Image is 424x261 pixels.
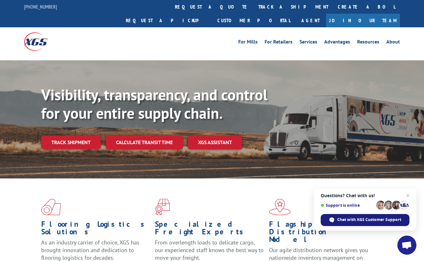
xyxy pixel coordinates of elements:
[41,85,267,123] b: Visibility, transparency, and control for your entire supply chain.
[337,217,401,223] span: Chat with XGS Customer Support
[321,193,409,198] span: Questions? Chat with us!
[265,39,292,46] a: For Retailers
[324,39,350,46] a: Advantages
[188,136,242,149] a: XGS ASSISTANT
[41,220,150,239] h1: Flooring Logistics Solutions
[155,199,170,215] img: xgs-icon-focused-on-flooring-red
[238,39,258,46] a: For Mills
[386,39,400,46] a: About
[24,3,57,10] a: [PHONE_NUMBER]
[155,220,264,239] h1: Specialized Freight Experts
[397,236,416,255] div: Open chat
[321,203,374,208] span: Support is online
[106,136,183,149] a: Calculate transit time
[269,199,291,215] img: xgs-icon-flagship-distribution-model-red
[213,14,295,27] a: Customer Portal
[326,14,400,27] a: Join Our Team
[41,199,61,215] img: xgs-icon-total-supply-chain-intelligence-red
[404,192,412,199] span: Close chat
[269,220,378,246] h1: Flagship Distribution Model
[121,14,213,27] a: Request a pickup
[295,14,326,27] a: Agent
[357,39,379,46] a: Resources
[41,136,101,149] a: Track shipment
[299,39,317,46] a: Services
[321,214,409,226] div: Chat with XGS Customer Support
